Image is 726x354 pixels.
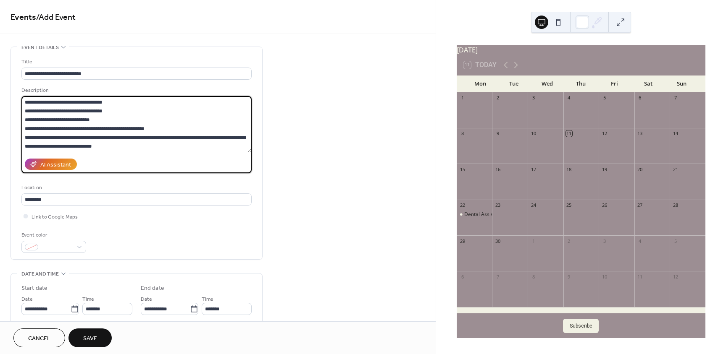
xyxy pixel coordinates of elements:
[459,166,466,172] div: 15
[631,75,665,92] div: Sat
[36,9,76,26] span: / Add Event
[665,75,699,92] div: Sun
[530,273,537,280] div: 8
[530,130,537,137] div: 10
[141,284,164,293] div: End date
[21,86,250,95] div: Description
[463,75,497,92] div: Mon
[672,130,679,137] div: 14
[563,319,599,333] button: Subscribe
[495,166,501,172] div: 16
[637,130,643,137] div: 13
[495,238,501,244] div: 30
[601,273,608,280] div: 10
[32,213,78,221] span: Link to Google Maps
[566,166,572,172] div: 18
[672,166,679,172] div: 21
[637,273,643,280] div: 11
[566,95,572,101] div: 4
[601,202,608,208] div: 26
[21,43,59,52] span: Event details
[459,130,466,137] div: 8
[566,202,572,208] div: 25
[495,95,501,101] div: 2
[601,130,608,137] div: 12
[457,45,705,55] div: [DATE]
[40,161,71,169] div: AI Assistant
[531,75,564,92] div: Wed
[672,273,679,280] div: 12
[495,202,501,208] div: 23
[672,95,679,101] div: 7
[82,295,94,304] span: Time
[21,284,47,293] div: Start date
[564,75,598,92] div: Thu
[497,75,531,92] div: Tue
[21,231,84,239] div: Event color
[601,95,608,101] div: 5
[672,238,679,244] div: 5
[68,328,112,347] button: Save
[530,166,537,172] div: 17
[637,95,643,101] div: 6
[530,238,537,244] div: 1
[459,273,466,280] div: 6
[25,159,77,170] button: AI Assistant
[566,130,572,137] div: 11
[637,202,643,208] div: 27
[637,166,643,172] div: 20
[464,211,502,218] div: Dental Assistant
[21,295,33,304] span: Date
[83,334,97,343] span: Save
[637,238,643,244] div: 4
[141,295,152,304] span: Date
[530,95,537,101] div: 3
[21,270,59,279] span: Date and time
[566,238,572,244] div: 2
[21,57,250,66] div: Title
[459,238,466,244] div: 29
[459,202,466,208] div: 22
[13,328,65,347] button: Cancel
[598,75,631,92] div: Fri
[672,202,679,208] div: 28
[11,9,36,26] a: Events
[459,95,466,101] div: 1
[457,211,492,218] div: Dental Assistant
[202,295,213,304] span: Time
[530,202,537,208] div: 24
[495,130,501,137] div: 9
[601,238,608,244] div: 3
[566,273,572,280] div: 9
[601,166,608,172] div: 19
[28,334,50,343] span: Cancel
[21,183,250,192] div: Location
[495,273,501,280] div: 7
